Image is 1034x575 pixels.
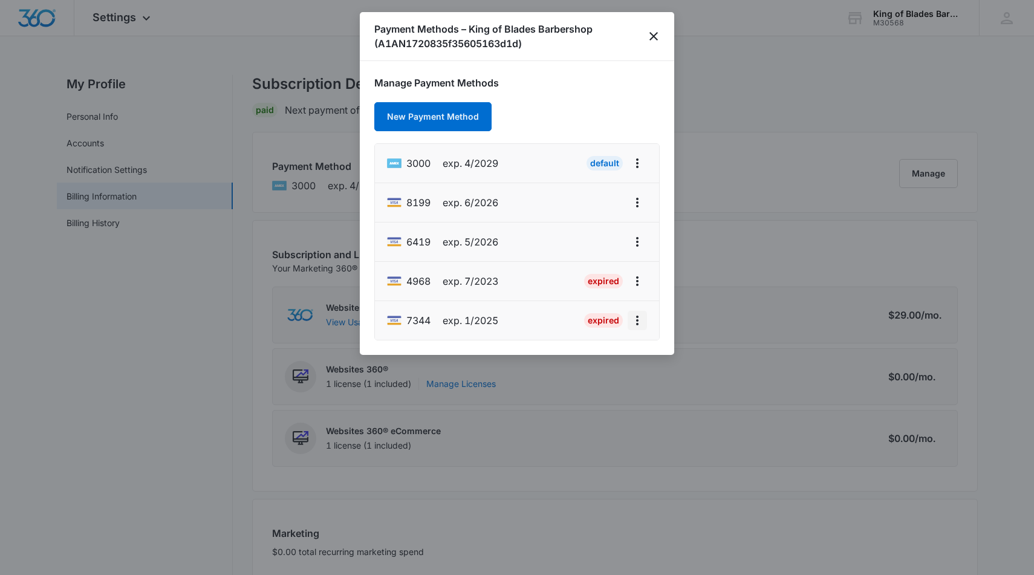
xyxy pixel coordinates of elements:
[443,156,498,171] span: exp. 4/2029
[443,235,498,249] span: exp. 5/2026
[406,235,431,249] span: brandLabels.visa ending with
[374,102,492,131] button: New Payment Method
[443,274,498,288] span: exp. 7/2023
[648,29,660,44] button: close
[628,311,647,330] button: actions.viewMore
[584,274,623,288] div: Expired
[628,232,647,252] button: actions.viewMore
[443,195,498,210] span: exp. 6/2026
[406,156,431,171] span: brandLabels.amex ending with
[374,22,648,51] h1: Payment Methods – King of Blades Barbershop (A1AN1720835f35605163d1d)
[406,195,431,210] span: brandLabels.visa ending with
[628,193,647,212] button: actions.viewMore
[628,154,647,173] button: actions.viewMore
[443,313,498,328] span: exp. 1/2025
[406,313,431,328] span: brandLabels.visa ending with
[584,313,623,328] div: Expired
[628,271,647,291] button: actions.viewMore
[406,274,431,288] span: brandLabels.visa ending with
[374,76,660,90] h1: Manage Payment Methods
[587,156,623,171] div: Default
